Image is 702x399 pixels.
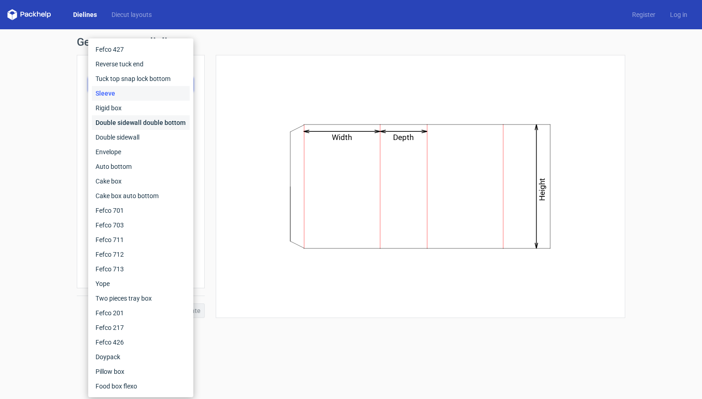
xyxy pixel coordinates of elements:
[92,101,190,115] div: Rigid box
[538,178,547,201] text: Height
[92,42,190,57] div: Fefco 427
[92,364,190,379] div: Pillow box
[92,145,190,159] div: Envelope
[92,247,190,262] div: Fefco 712
[77,37,625,48] h1: Generate new dieline
[332,133,352,142] text: Width
[92,218,190,232] div: Fefco 703
[92,71,190,86] div: Tuck top snap lock bottom
[92,350,190,364] div: Doypack
[92,57,190,71] div: Reverse tuck end
[104,10,159,19] a: Diecut layouts
[92,262,190,276] div: Fefco 713
[66,10,104,19] a: Dielines
[92,130,190,145] div: Double sidewall
[92,379,190,394] div: Food box flexo
[92,335,190,350] div: Fefco 426
[92,115,190,130] div: Double sidewall double bottom
[92,232,190,247] div: Fefco 711
[625,10,663,19] a: Register
[92,189,190,203] div: Cake box auto bottom
[92,306,190,320] div: Fefco 201
[92,174,190,189] div: Cake box
[92,159,190,174] div: Auto bottom
[92,291,190,306] div: Two pieces tray box
[394,133,414,142] text: Depth
[92,320,190,335] div: Fefco 217
[92,86,190,101] div: Sleeve
[663,10,695,19] a: Log in
[92,203,190,218] div: Fefco 701
[92,276,190,291] div: Yope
